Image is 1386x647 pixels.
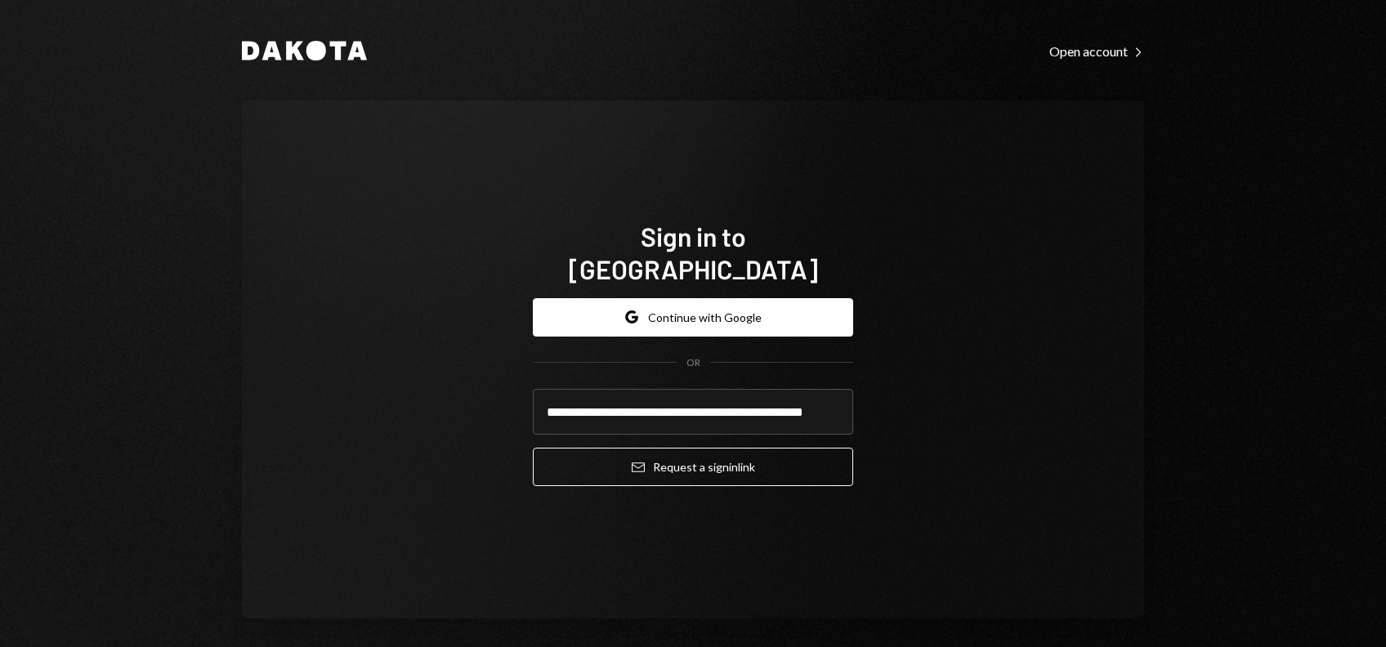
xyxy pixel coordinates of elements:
[533,448,853,486] button: Request a signinlink
[1049,42,1144,60] a: Open account
[686,356,700,370] div: OR
[1049,43,1144,60] div: Open account
[533,298,853,337] button: Continue with Google
[533,220,853,285] h1: Sign in to [GEOGRAPHIC_DATA]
